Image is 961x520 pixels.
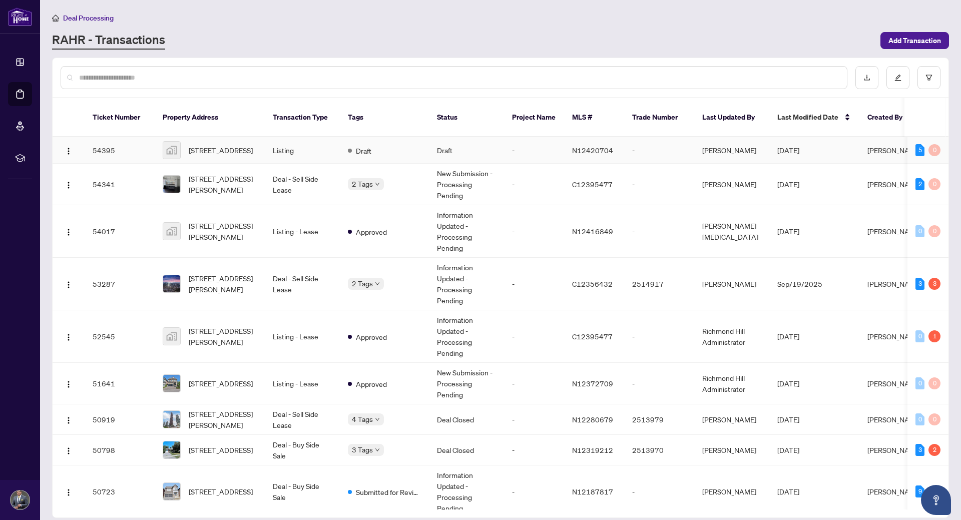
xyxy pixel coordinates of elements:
td: 50798 [85,435,155,465]
td: [PERSON_NAME] [694,465,769,518]
td: Deal - Buy Side Sale [265,435,340,465]
span: [DATE] [777,146,799,155]
span: down [375,281,380,286]
span: home [52,15,59,22]
button: edit [886,66,909,89]
img: Logo [65,380,73,388]
th: Transaction Type [265,98,340,137]
span: [DATE] [777,487,799,496]
td: Information Updated - Processing Pending [429,310,504,363]
span: Approved [356,331,387,342]
span: [DATE] [777,415,799,424]
button: Logo [61,176,77,192]
div: 3 [915,278,924,290]
span: [DATE] [777,379,799,388]
div: 0 [928,225,940,237]
td: 53287 [85,258,155,310]
span: 3 Tags [352,444,373,455]
span: Last Modified Date [777,112,838,123]
th: MLS # [564,98,624,137]
span: [PERSON_NAME] [867,332,921,341]
td: 2513970 [624,435,694,465]
div: 9 [915,485,924,497]
span: 4 Tags [352,413,373,425]
td: 54395 [85,137,155,164]
td: - [624,137,694,164]
td: Listing - Lease [265,363,340,404]
td: - [504,435,564,465]
span: Draft [356,145,371,156]
span: Submitted for Review [356,486,421,497]
div: 0 [928,144,940,156]
img: Logo [65,181,73,189]
td: Listing - Lease [265,205,340,258]
span: N12187817 [572,487,613,496]
span: N12372709 [572,379,613,388]
td: Information Updated - Processing Pending [429,465,504,518]
td: - [624,310,694,363]
td: - [624,205,694,258]
div: 0 [915,413,924,425]
td: Richmond Hill Administrator [694,363,769,404]
div: 0 [915,330,924,342]
span: 2 Tags [352,278,373,289]
span: Sep/19/2025 [777,279,822,288]
td: Listing - Lease [265,310,340,363]
img: thumbnail-img [163,328,180,345]
td: 51641 [85,363,155,404]
span: [DATE] [777,332,799,341]
img: Profile Icon [11,490,30,509]
span: [PERSON_NAME] [867,379,921,388]
img: thumbnail-img [163,411,180,428]
span: [STREET_ADDRESS][PERSON_NAME] [189,408,257,430]
td: [PERSON_NAME] [694,404,769,435]
span: [DATE] [777,180,799,189]
img: Logo [65,147,73,155]
img: thumbnail-img [163,375,180,392]
td: Information Updated - Processing Pending [429,258,504,310]
img: Logo [65,281,73,289]
th: Last Modified Date [769,98,859,137]
span: filter [925,74,932,81]
span: [STREET_ADDRESS] [189,444,253,455]
span: Deal Processing [63,14,114,23]
th: Trade Number [624,98,694,137]
td: New Submission - Processing Pending [429,363,504,404]
td: Deal Closed [429,435,504,465]
button: Logo [61,328,77,344]
span: 2 Tags [352,178,373,190]
td: Deal - Buy Side Sale [265,465,340,518]
span: [STREET_ADDRESS] [189,378,253,389]
button: Logo [61,223,77,239]
img: logo [8,8,32,26]
span: [DATE] [777,227,799,236]
img: thumbnail-img [163,275,180,292]
td: Deal - Sell Side Lease [265,164,340,205]
span: [PERSON_NAME] [867,180,921,189]
button: Logo [61,276,77,292]
td: - [504,258,564,310]
span: Add Transaction [888,33,941,49]
img: thumbnail-img [163,441,180,458]
th: Status [429,98,504,137]
span: [PERSON_NAME] [867,146,921,155]
td: 2513979 [624,404,694,435]
div: 1 [928,330,940,342]
div: 2 [915,178,924,190]
th: Property Address [155,98,265,137]
span: edit [894,74,901,81]
span: [STREET_ADDRESS][PERSON_NAME] [189,173,257,195]
th: Tags [340,98,429,137]
div: 0 [928,178,940,190]
td: 54017 [85,205,155,258]
img: thumbnail-img [163,483,180,500]
td: 50919 [85,404,155,435]
td: - [624,363,694,404]
span: [STREET_ADDRESS][PERSON_NAME] [189,325,257,347]
td: - [504,310,564,363]
button: Logo [61,142,77,158]
span: [STREET_ADDRESS] [189,145,253,156]
td: [PERSON_NAME] [694,435,769,465]
span: N12416849 [572,227,613,236]
span: [PERSON_NAME] [867,445,921,454]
